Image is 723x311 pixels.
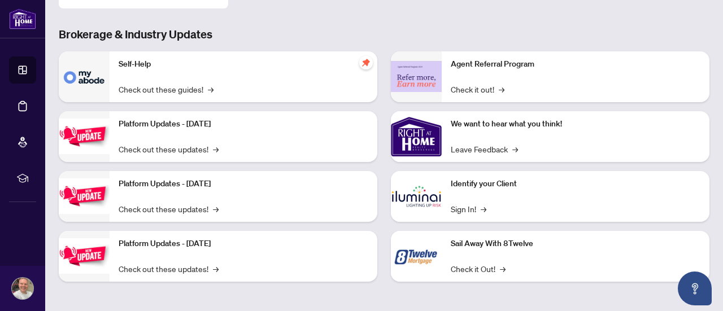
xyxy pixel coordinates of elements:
img: Agent Referral Program [391,61,442,92]
span: → [208,83,214,95]
p: Agent Referral Program [451,58,700,71]
p: Self-Help [119,58,368,71]
span: → [512,143,518,155]
span: → [213,262,219,275]
img: Platform Updates - June 23, 2025 [59,238,110,274]
a: Check out these updates!→ [119,262,219,275]
img: Sail Away With 8Twelve [391,231,442,282]
img: We want to hear what you think! [391,111,442,162]
img: Self-Help [59,51,110,102]
span: → [499,83,504,95]
p: Platform Updates - [DATE] [119,178,368,190]
span: → [213,203,219,215]
a: Check it out!→ [451,83,504,95]
span: pushpin [359,56,373,69]
p: Platform Updates - [DATE] [119,238,368,250]
img: Identify your Client [391,171,442,222]
img: Platform Updates - July 8, 2025 [59,178,110,214]
img: Profile Icon [12,278,33,299]
img: Platform Updates - July 21, 2025 [59,119,110,154]
p: Identify your Client [451,178,700,190]
img: logo [9,8,36,29]
p: We want to hear what you think! [451,118,700,130]
p: Sail Away With 8Twelve [451,238,700,250]
a: Check out these guides!→ [119,83,214,95]
p: Platform Updates - [DATE] [119,118,368,130]
a: Check it Out!→ [451,262,506,275]
span: → [213,143,219,155]
a: Check out these updates!→ [119,143,219,155]
span: → [481,203,486,215]
h3: Brokerage & Industry Updates [59,27,709,42]
a: Check out these updates!→ [119,203,219,215]
span: → [500,262,506,275]
a: Sign In!→ [451,203,486,215]
button: Open asap [678,271,712,305]
a: Leave Feedback→ [451,143,518,155]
